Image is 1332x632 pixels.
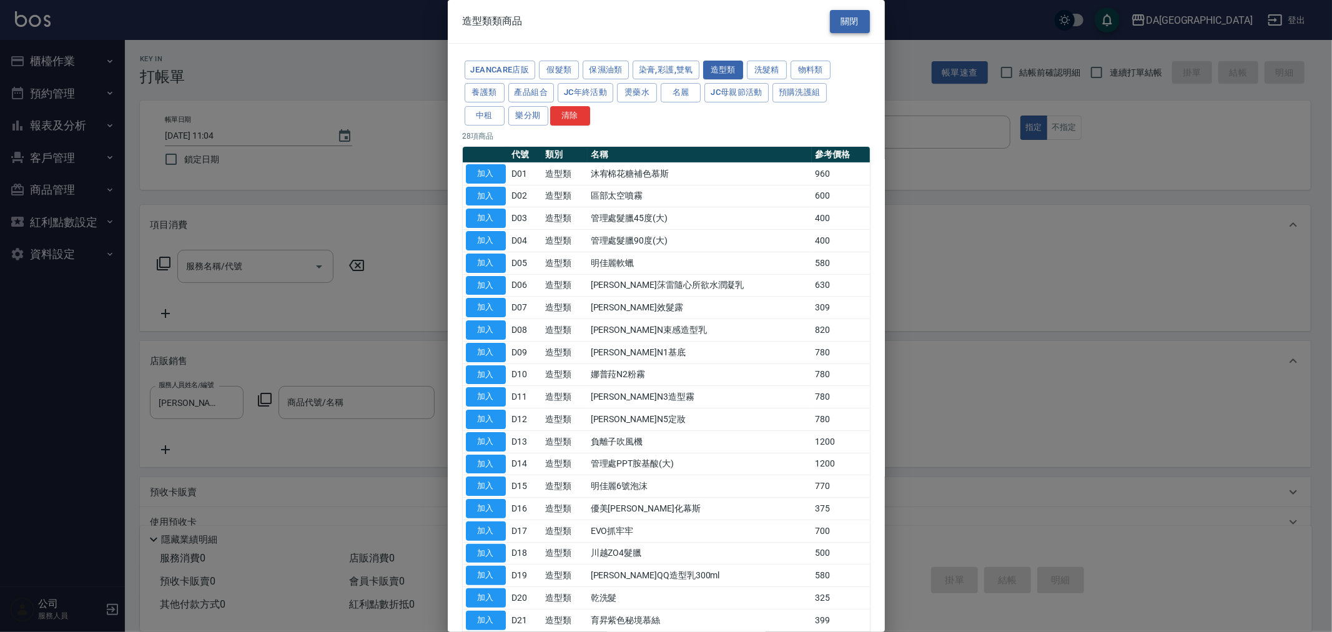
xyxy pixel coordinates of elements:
button: 加入 [466,231,506,250]
td: D21 [509,609,542,631]
td: 造型類 [542,498,588,520]
p: 28 項商品 [463,131,870,142]
button: 加入 [466,432,506,452]
button: 加入 [466,276,506,295]
button: 清除 [550,106,590,126]
button: JeanCare店販 [465,61,536,80]
button: 加入 [466,298,506,317]
td: 造型類 [542,430,588,453]
th: 名稱 [588,147,812,163]
td: 1200 [812,430,869,453]
td: [PERSON_NAME]N3造型霧 [588,386,812,408]
td: D13 [509,430,542,453]
td: D09 [509,341,542,363]
td: 造型類 [542,609,588,631]
td: 造型類 [542,520,588,542]
button: 樂分期 [508,106,548,126]
button: 加入 [466,566,506,585]
button: 染膏,彩護,雙氧 [633,61,699,80]
td: 造型類 [542,207,588,230]
button: 加入 [466,410,506,429]
button: 預購洗護組 [772,83,827,102]
button: 造型類 [703,61,743,80]
button: 加入 [466,521,506,541]
td: 造型類 [542,453,588,475]
td: 川越ZO4髮臘 [588,542,812,565]
td: [PERSON_NAME]N5定妝 [588,408,812,431]
td: 造型類 [542,386,588,408]
button: 名麗 [661,83,701,102]
td: [PERSON_NAME]QQ造型乳300ml [588,565,812,587]
th: 代號 [509,147,542,163]
td: D18 [509,542,542,565]
td: 770 [812,475,869,498]
td: D20 [509,587,542,610]
button: 加入 [466,588,506,608]
button: 物料類 [791,61,831,80]
button: JC年終活動 [558,83,613,102]
td: 造型類 [542,363,588,386]
td: 明佳麗6號泡沫 [588,475,812,498]
td: D17 [509,520,542,542]
td: D10 [509,363,542,386]
td: 780 [812,408,869,431]
td: [PERSON_NAME]莯雷隨心所欲水潤凝乳 [588,274,812,297]
td: 820 [812,319,869,342]
button: 加入 [466,320,506,340]
td: 造型類 [542,542,588,565]
td: 造型類 [542,408,588,431]
td: 400 [812,230,869,252]
button: 加入 [466,387,506,407]
td: 960 [812,162,869,185]
button: 加入 [466,611,506,630]
td: 明佳麗軟蠟 [588,252,812,274]
td: 309 [812,297,869,319]
button: 加入 [466,455,506,474]
td: D06 [509,274,542,297]
td: 育昇紫色秘境慕絲 [588,609,812,631]
td: 700 [812,520,869,542]
td: 375 [812,498,869,520]
td: 管理處PPT胺基酸(大) [588,453,812,475]
button: 洗髮精 [747,61,787,80]
button: 加入 [466,209,506,228]
td: 優美[PERSON_NAME]化幕斯 [588,498,812,520]
td: 娜普菈N2粉霧 [588,363,812,386]
td: 780 [812,341,869,363]
td: 造型類 [542,252,588,274]
button: 加入 [466,164,506,184]
button: 中租 [465,106,505,126]
td: D12 [509,408,542,431]
td: 負離子吹風機 [588,430,812,453]
td: D05 [509,252,542,274]
td: 造型類 [542,319,588,342]
button: 加入 [466,343,506,362]
td: 580 [812,565,869,587]
td: 乾洗髮 [588,587,812,610]
button: 假髮類 [539,61,579,80]
button: 保濕油類 [583,61,629,80]
td: D03 [509,207,542,230]
td: D07 [509,297,542,319]
button: 加入 [466,254,506,273]
td: 造型類 [542,475,588,498]
td: 造型類 [542,341,588,363]
td: 1200 [812,453,869,475]
td: 造型類 [542,274,588,297]
td: [PERSON_NAME]N1基底 [588,341,812,363]
button: 產品組合 [508,83,555,102]
th: 參考價格 [812,147,869,163]
td: D19 [509,565,542,587]
button: 加入 [466,187,506,206]
td: 630 [812,274,869,297]
td: 造型類 [542,587,588,610]
td: D15 [509,475,542,498]
td: 管理處髮臘90度(大) [588,230,812,252]
button: 燙藥水 [617,83,657,102]
td: D02 [509,185,542,207]
td: 造型類 [542,230,588,252]
button: 加入 [466,365,506,385]
td: 造型類 [542,297,588,319]
td: D16 [509,498,542,520]
button: 加入 [466,476,506,496]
